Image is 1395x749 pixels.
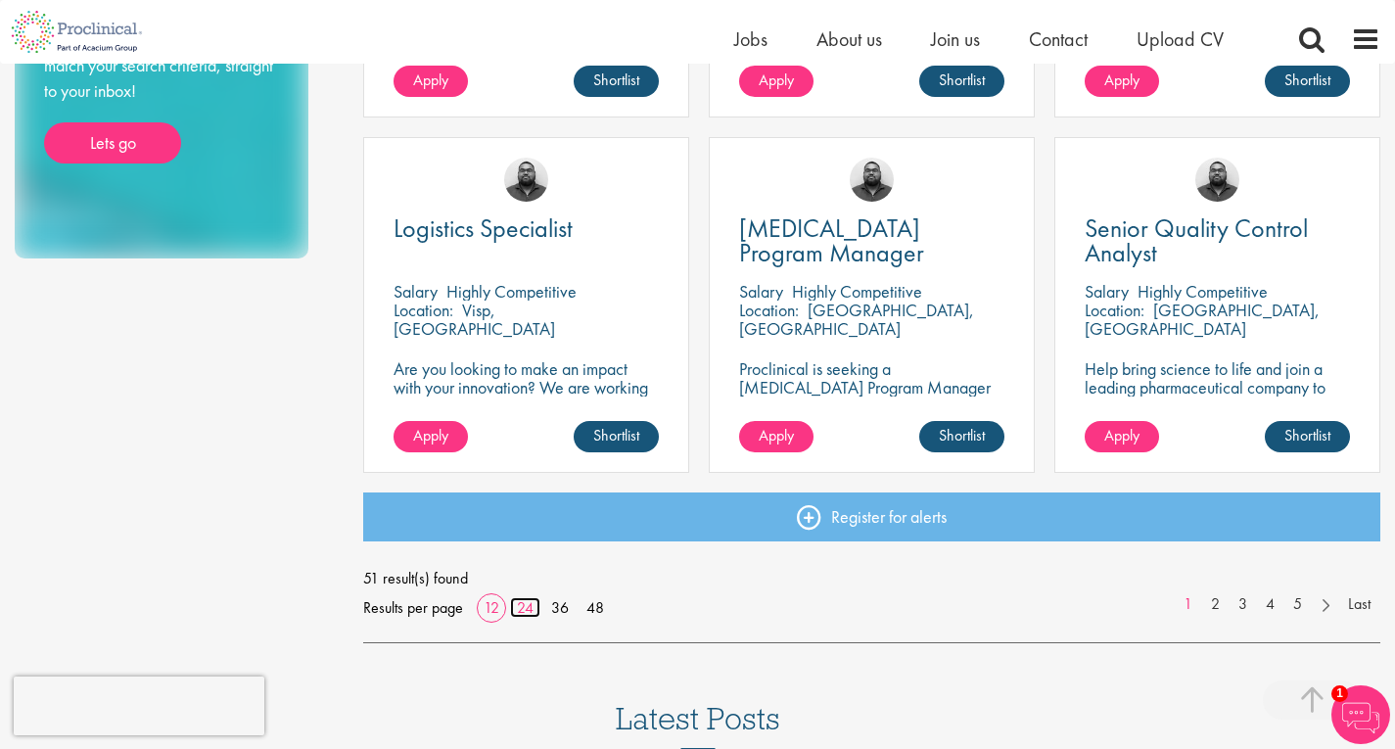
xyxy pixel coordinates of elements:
[394,299,453,321] span: Location:
[580,597,611,618] a: 48
[574,421,659,452] a: Shortlist
[363,593,463,623] span: Results per page
[739,66,814,97] a: Apply
[1138,280,1268,303] p: Highly Competitive
[1085,216,1350,265] a: Senior Quality Control Analyst
[759,70,794,90] span: Apply
[1283,593,1312,616] a: 5
[1174,593,1202,616] a: 1
[44,3,279,164] div: Take the hassle out of job hunting and receive the latest jobs that match your search criteria, s...
[504,158,548,202] img: Ashley Bennett
[574,66,659,97] a: Shortlist
[446,280,577,303] p: Highly Competitive
[363,564,1380,593] span: 51 result(s) found
[394,216,659,241] a: Logistics Specialist
[616,702,780,749] h3: Latest Posts
[1229,593,1257,616] a: 3
[1201,593,1230,616] a: 2
[1256,593,1284,616] a: 4
[1331,685,1348,702] span: 1
[413,70,448,90] span: Apply
[1085,280,1129,303] span: Salary
[850,158,894,202] img: Ashley Bennett
[477,597,506,618] a: 12
[394,299,555,340] p: Visp, [GEOGRAPHIC_DATA]
[44,122,181,164] a: Lets go
[1104,70,1139,90] span: Apply
[739,216,1004,265] a: [MEDICAL_DATA] Program Manager
[394,280,438,303] span: Salary
[14,677,264,735] iframe: reCAPTCHA
[394,421,468,452] a: Apply
[739,421,814,452] a: Apply
[739,280,783,303] span: Salary
[792,280,922,303] p: Highly Competitive
[739,359,1004,471] p: Proclinical is seeking a [MEDICAL_DATA] Program Manager to join our client's team for an exciting...
[1265,66,1350,97] a: Shortlist
[394,359,659,452] p: Are you looking to make an impact with your innovation? We are working with a well-established ph...
[919,66,1004,97] a: Shortlist
[413,425,448,445] span: Apply
[1104,425,1139,445] span: Apply
[1085,66,1159,97] a: Apply
[1085,211,1308,269] span: Senior Quality Control Analyst
[1265,421,1350,452] a: Shortlist
[1137,26,1224,52] a: Upload CV
[931,26,980,52] a: Join us
[394,211,573,245] span: Logistics Specialist
[394,66,468,97] a: Apply
[816,26,882,52] a: About us
[363,492,1380,541] a: Register for alerts
[1085,299,1144,321] span: Location:
[1029,26,1088,52] a: Contact
[919,421,1004,452] a: Shortlist
[1085,359,1350,452] p: Help bring science to life and join a leading pharmaceutical company to play a key role in delive...
[1331,685,1390,744] img: Chatbot
[759,425,794,445] span: Apply
[739,211,924,269] span: [MEDICAL_DATA] Program Manager
[739,299,799,321] span: Location:
[1085,421,1159,452] a: Apply
[734,26,767,52] a: Jobs
[1338,593,1380,616] a: Last
[1085,299,1320,340] p: [GEOGRAPHIC_DATA], [GEOGRAPHIC_DATA]
[510,597,540,618] a: 24
[1195,158,1239,202] img: Ashley Bennett
[544,597,576,618] a: 36
[739,299,974,340] p: [GEOGRAPHIC_DATA], [GEOGRAPHIC_DATA]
